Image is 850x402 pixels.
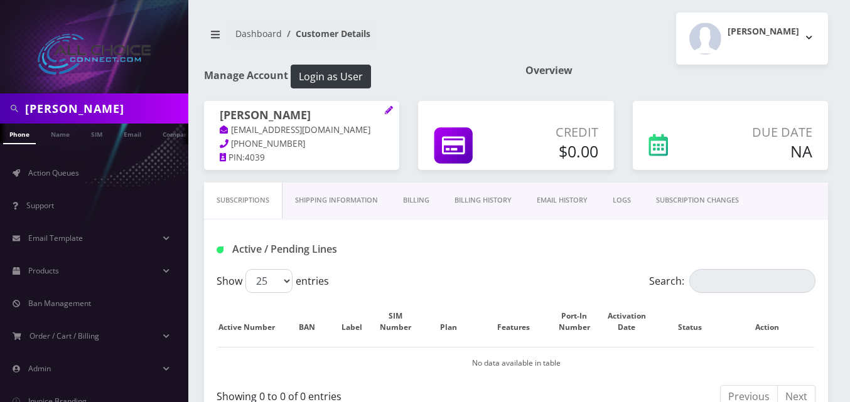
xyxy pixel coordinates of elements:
[390,182,442,218] a: Billing
[245,269,293,293] select: Showentries
[217,243,404,255] h1: Active / Pending Lines
[220,124,370,137] a: [EMAIL_ADDRESS][DOMAIN_NAME]
[379,298,425,346] th: SIM Number: activate to sort column ascending
[45,124,76,143] a: Name
[600,182,643,218] a: LOGS
[28,233,83,243] span: Email Template
[442,182,524,218] a: Billing History
[556,298,605,346] th: Port-In Number: activate to sort column ascending
[217,246,223,253] img: Active / Pending Lines
[220,152,245,164] a: PIN:
[85,124,109,143] a: SIM
[282,27,370,40] li: Customer Details
[204,21,507,56] nav: breadcrumb
[689,269,815,293] input: Search:
[643,182,751,218] a: SUBSCRIPTION CHANGES
[245,152,265,163] span: 4039
[288,68,371,82] a: Login as User
[709,142,812,161] h5: NA
[28,298,91,309] span: Ban Management
[339,298,378,346] th: Label: activate to sort column ascending
[510,123,598,142] p: Credit
[3,124,36,144] a: Phone
[38,34,151,75] img: All Choice Connect
[510,142,598,161] h5: $0.00
[25,97,185,120] input: Search in Company
[525,65,828,77] h1: Overview
[231,138,305,149] span: [PHONE_NUMBER]
[218,347,814,379] td: No data available in table
[235,28,282,40] a: Dashboard
[217,269,329,293] label: Show entries
[709,123,812,142] p: Due Date
[649,269,815,293] label: Search:
[26,200,54,211] span: Support
[218,298,288,346] th: Active Number: activate to sort column ascending
[282,182,390,218] a: Shipping Information
[606,298,660,346] th: Activation Date: activate to sort column ascending
[220,108,384,124] h1: [PERSON_NAME]
[204,65,507,88] h1: Manage Account
[28,167,79,178] span: Action Queues
[485,298,555,346] th: Features: activate to sort column ascending
[676,13,828,65] button: [PERSON_NAME]
[291,65,371,88] button: Login as User
[117,124,148,143] a: Email
[661,298,731,346] th: Status: activate to sort column ascending
[524,182,600,218] a: EMAIL HISTORY
[289,298,338,346] th: BAN: activate to sort column ascending
[30,331,99,341] span: Order / Cart / Billing
[156,124,198,143] a: Company
[28,363,51,374] span: Admin
[426,298,483,346] th: Plan: activate to sort column ascending
[728,26,799,37] h2: [PERSON_NAME]
[733,298,814,346] th: Action: activate to sort column ascending
[204,182,282,218] a: Subscriptions
[28,265,59,276] span: Products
